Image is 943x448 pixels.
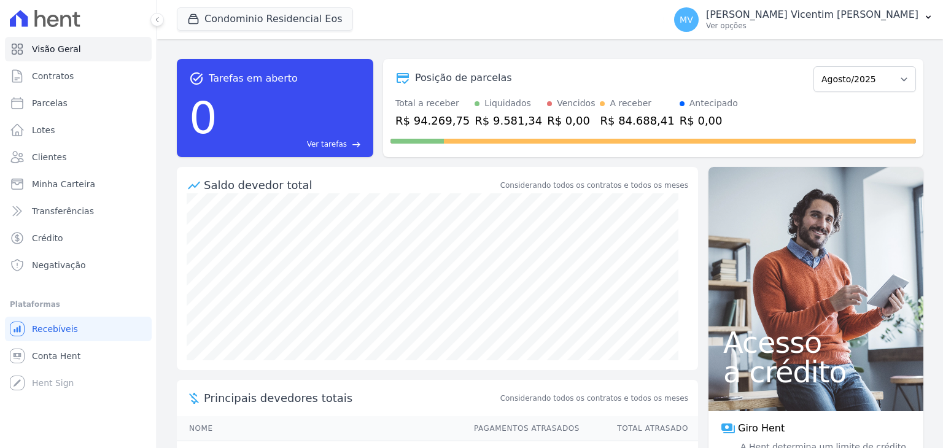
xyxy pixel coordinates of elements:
[664,2,943,37] button: MV [PERSON_NAME] Vicentim [PERSON_NAME] Ver opções
[32,205,94,217] span: Transferências
[307,139,347,150] span: Ver tarefas
[5,172,152,196] a: Minha Carteira
[415,71,512,85] div: Posição de parcelas
[484,97,531,110] div: Liquidados
[32,259,86,271] span: Negativação
[5,226,152,250] a: Crédito
[680,112,738,129] div: R$ 0,00
[547,112,595,129] div: R$ 0,00
[723,328,909,357] span: Acesso
[189,71,204,86] span: task_alt
[204,177,498,193] div: Saldo devedor total
[462,416,580,441] th: Pagamentos Atrasados
[5,91,152,115] a: Parcelas
[32,178,95,190] span: Minha Carteira
[32,124,55,136] span: Lotes
[395,97,470,110] div: Total a receber
[557,97,595,110] div: Vencidos
[5,145,152,169] a: Clientes
[500,393,688,404] span: Considerando todos os contratos e todos os meses
[352,140,361,149] span: east
[5,64,152,88] a: Contratos
[177,7,353,31] button: Condominio Residencial Eos
[395,112,470,129] div: R$ 94.269,75
[209,71,298,86] span: Tarefas em aberto
[177,416,462,441] th: Nome
[32,232,63,244] span: Crédito
[222,139,361,150] a: Ver tarefas east
[204,390,498,406] span: Principais devedores totais
[32,323,78,335] span: Recebíveis
[5,118,152,142] a: Lotes
[723,357,909,387] span: a crédito
[706,9,918,21] p: [PERSON_NAME] Vicentim [PERSON_NAME]
[32,70,74,82] span: Contratos
[600,112,674,129] div: R$ 84.688,41
[32,151,66,163] span: Clientes
[738,421,785,436] span: Giro Hent
[500,180,688,191] div: Considerando todos os contratos e todos os meses
[10,297,147,312] div: Plataformas
[610,97,651,110] div: A receber
[5,317,152,341] a: Recebíveis
[5,253,152,277] a: Negativação
[475,112,542,129] div: R$ 9.581,34
[32,43,81,55] span: Visão Geral
[706,21,918,31] p: Ver opções
[5,37,152,61] a: Visão Geral
[189,86,217,150] div: 0
[580,416,698,441] th: Total Atrasado
[32,350,80,362] span: Conta Hent
[680,15,693,24] span: MV
[5,344,152,368] a: Conta Hent
[32,97,68,109] span: Parcelas
[689,97,738,110] div: Antecipado
[5,199,152,223] a: Transferências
